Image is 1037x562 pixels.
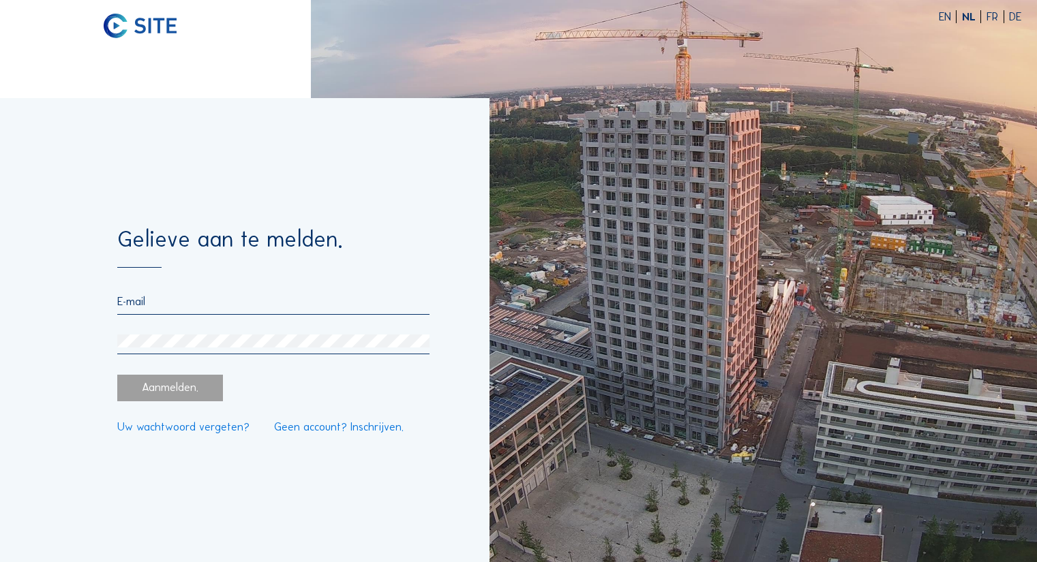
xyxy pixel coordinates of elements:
[117,375,223,401] div: Aanmelden.
[962,12,982,22] div: NL
[117,295,430,308] input: E-mail
[117,422,250,433] a: Uw wachtwoord vergeten?
[1009,12,1021,22] div: DE
[987,12,1004,22] div: FR
[117,228,430,268] div: Gelieve aan te melden.
[939,12,957,22] div: EN
[104,14,176,38] img: C-SITE logo
[274,422,404,433] a: Geen account? Inschrijven.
